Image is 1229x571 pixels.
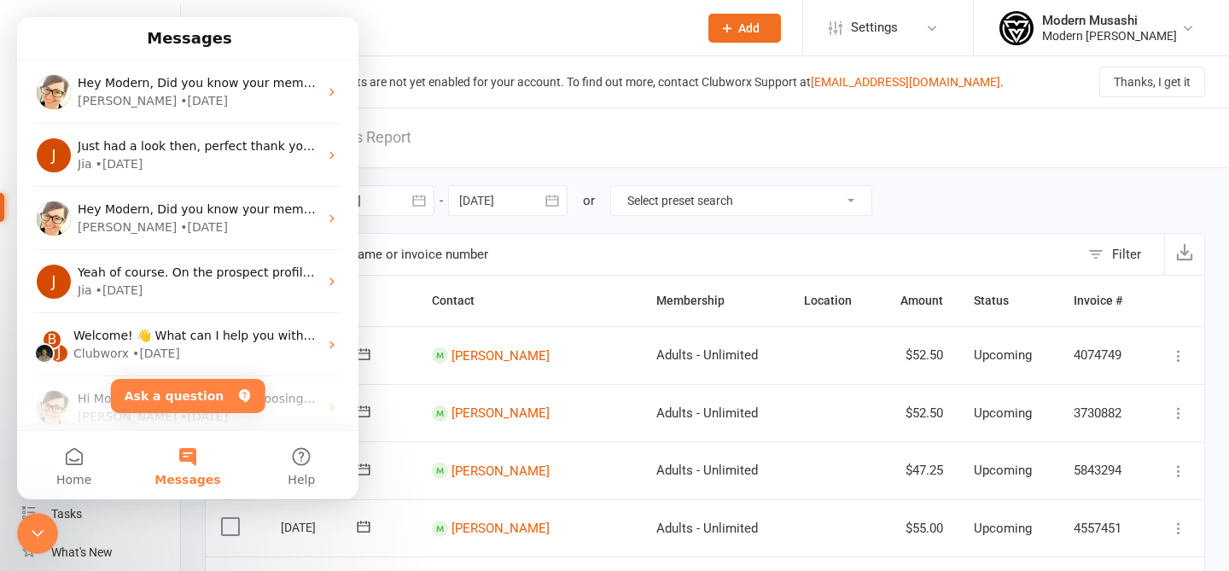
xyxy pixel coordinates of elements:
[271,457,298,469] span: Help
[656,405,758,421] span: Adults - Unlimited
[656,347,758,363] span: Adults - Unlimited
[163,391,211,409] div: • [DATE]
[877,384,958,442] td: $52.50
[451,521,550,536] a: [PERSON_NAME]
[851,9,898,47] span: Settings
[974,463,1032,478] span: Upcoming
[56,328,112,346] div: Clubworx
[22,495,180,533] a: Tasks
[224,16,686,40] input: Search...
[1058,441,1147,499] td: 5843294
[309,108,411,167] a: Debtors Report
[1042,28,1177,44] div: Modern [PERSON_NAME]
[56,312,337,325] span: Welcome! 👋 What can I help you with [DATE]?
[115,328,163,346] div: • [DATE]
[1058,499,1147,557] td: 4557451
[708,14,781,43] button: Add
[17,326,38,347] img: Sam avatar
[61,391,160,409] div: [PERSON_NAME]
[20,374,54,408] img: Profile image for Emily
[738,21,760,35] span: Add
[877,499,958,557] td: $55.00
[974,347,1032,363] span: Upcoming
[583,190,595,211] div: or
[877,441,958,499] td: $47.25
[416,276,641,326] th: Contact
[1112,244,1141,265] div: Filter
[20,248,54,282] div: Profile image for Jia
[20,184,54,218] img: Profile image for Emily
[281,514,359,540] div: [DATE]
[39,457,74,469] span: Home
[61,201,160,219] div: [PERSON_NAME]
[811,75,1000,89] a: [EMAIL_ADDRESS][DOMAIN_NAME]
[61,122,428,136] span: Just had a look then, perfect thank you so much for your help
[20,58,54,92] img: Profile image for Emily
[206,234,1080,275] input: Search by contact name or invoice number
[137,457,203,469] span: Messages
[656,521,758,536] span: Adults - Unlimited
[1058,276,1147,326] th: Invoice #
[451,347,550,363] a: [PERSON_NAME]
[79,138,126,156] div: • [DATE]
[51,507,82,521] div: Tasks
[61,138,75,156] div: Jia
[17,513,58,554] iframe: Intercom live chat
[641,276,789,326] th: Membership
[17,17,358,499] iframe: Intercom live chat
[25,312,45,333] div: B
[877,326,958,384] td: $52.50
[1042,13,1177,28] div: Modern Musashi
[114,414,227,482] button: Messages
[61,75,160,93] div: [PERSON_NAME]
[94,362,248,396] button: Ask a question
[451,463,550,478] a: [PERSON_NAME]
[958,276,1057,326] th: Status
[1080,234,1164,275] button: Filter
[789,276,877,326] th: Location
[51,545,113,559] div: What's New
[20,121,54,155] div: Profile image for Jia
[228,414,341,482] button: Help
[1058,326,1147,384] td: 4074749
[974,405,1032,421] span: Upcoming
[974,521,1032,536] span: Upcoming
[877,276,958,326] th: Amount
[163,75,211,93] div: • [DATE]
[451,405,550,421] a: [PERSON_NAME]
[32,326,52,347] div: J
[999,11,1034,45] img: thumb_image1750915221.png
[656,463,758,478] span: Adults - Unlimited
[163,201,211,219] div: • [DATE]
[1099,67,1205,97] button: Thanks, I get it
[1058,384,1147,442] td: 3730882
[79,265,126,283] div: • [DATE]
[61,265,75,283] div: Jia
[205,73,1004,91] div: Automated Member Payments are not yet enabled for your account. To find out more, contact Clubwor...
